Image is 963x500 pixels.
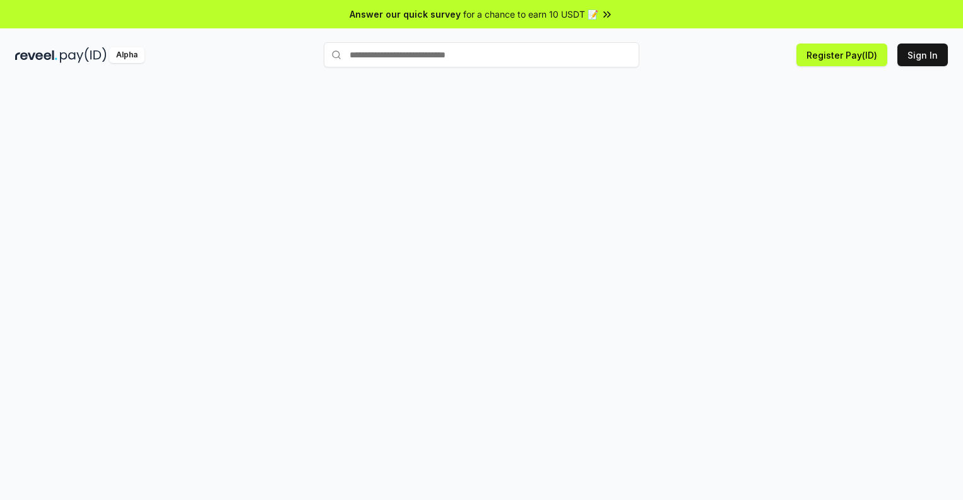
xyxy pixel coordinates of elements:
[60,47,107,63] img: pay_id
[350,8,461,21] span: Answer our quick survey
[463,8,598,21] span: for a chance to earn 10 USDT 📝
[15,47,57,63] img: reveel_dark
[796,44,887,66] button: Register Pay(ID)
[897,44,948,66] button: Sign In
[109,47,145,63] div: Alpha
